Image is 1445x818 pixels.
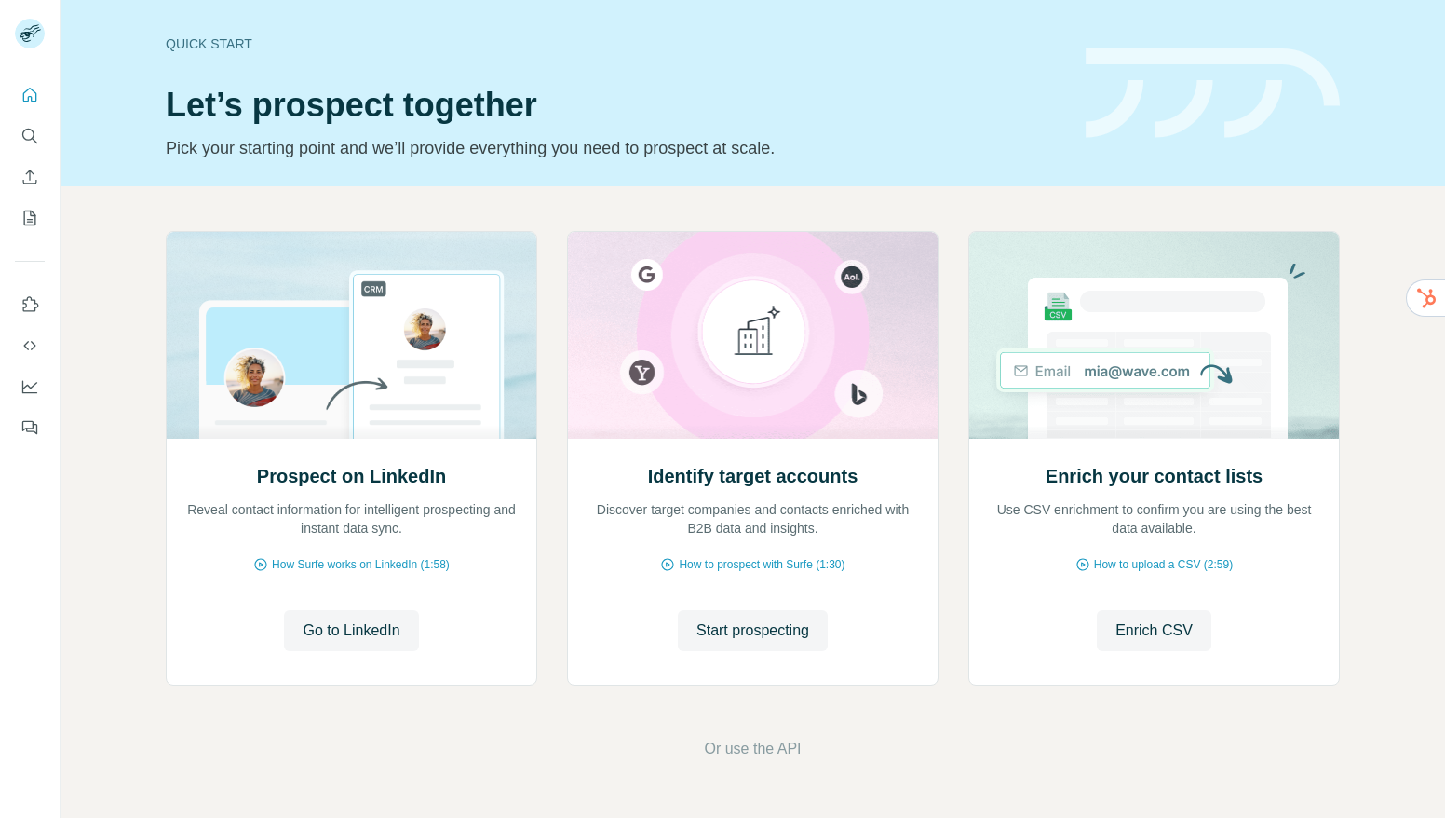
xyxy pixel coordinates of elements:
button: My lists [15,201,45,235]
h2: Prospect on LinkedIn [257,463,446,489]
button: Go to LinkedIn [284,610,418,651]
span: How Surfe works on LinkedIn (1:58) [272,556,450,573]
span: Go to LinkedIn [303,620,399,642]
img: Prospect on LinkedIn [166,232,537,439]
h2: Enrich your contact lists [1046,463,1263,489]
img: banner [1086,48,1340,139]
p: Use CSV enrichment to confirm you are using the best data available. [988,500,1320,538]
button: Quick start [15,78,45,112]
h1: Let’s prospect together [166,87,1063,124]
button: Use Surfe on LinkedIn [15,288,45,321]
p: Pick your starting point and we’ll provide everything you need to prospect at scale. [166,135,1063,161]
button: Use Surfe API [15,329,45,362]
img: Enrich your contact lists [968,232,1340,439]
button: Search [15,119,45,153]
span: Enrich CSV [1115,620,1193,642]
h2: Identify target accounts [648,463,858,489]
span: How to upload a CSV (2:59) [1094,556,1233,573]
button: Dashboard [15,370,45,403]
button: Enrich CSV [1097,610,1211,651]
button: Feedback [15,411,45,444]
span: Start prospecting [696,620,809,642]
div: Quick start [166,34,1063,53]
button: Start prospecting [678,610,828,651]
button: Enrich CSV [15,160,45,194]
p: Discover target companies and contacts enriched with B2B data and insights. [587,500,919,538]
span: How to prospect with Surfe (1:30) [679,556,844,573]
p: Reveal contact information for intelligent prospecting and instant data sync. [185,500,518,538]
img: Identify target accounts [567,232,939,439]
button: Or use the API [704,738,801,760]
